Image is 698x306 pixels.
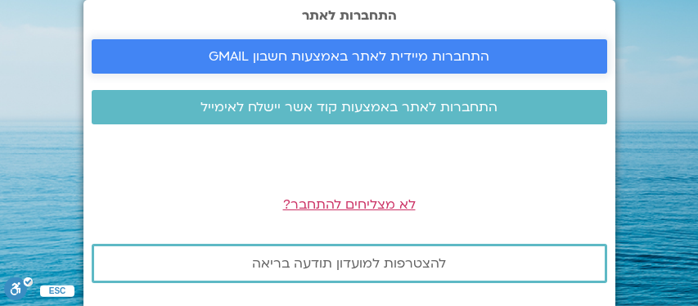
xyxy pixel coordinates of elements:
[92,39,607,74] a: התחברות מיידית לאתר באמצעות חשבון GMAIL
[200,100,498,115] span: התחברות לאתר באמצעות קוד אשר יישלח לאימייל
[283,196,416,214] a: לא מצליחים להתחבר?
[92,8,607,23] h2: התחברות לאתר
[252,256,446,271] span: להצטרפות למועדון תודעה בריאה
[92,90,607,124] a: התחברות לאתר באמצעות קוד אשר יישלח לאימייל
[209,49,489,64] span: התחברות מיידית לאתר באמצעות חשבון GMAIL
[92,244,607,283] a: להצטרפות למועדון תודעה בריאה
